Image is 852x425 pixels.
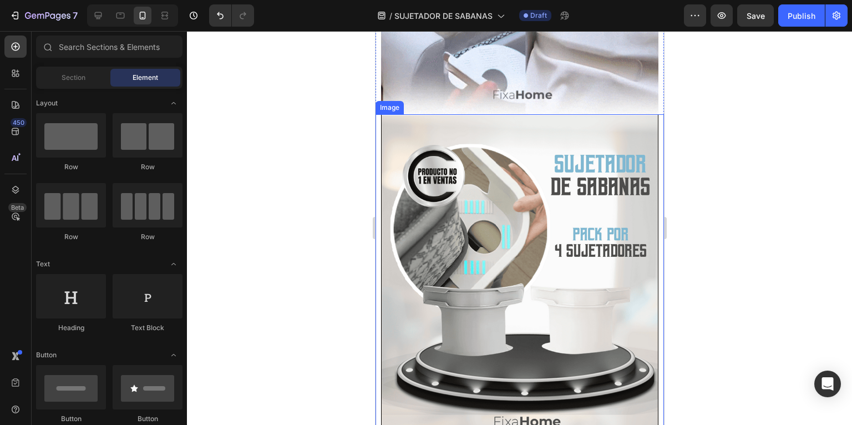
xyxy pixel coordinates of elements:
[376,31,664,425] iframe: Design area
[209,4,254,27] div: Undo/Redo
[530,11,547,21] span: Draft
[36,259,50,269] span: Text
[36,232,106,242] div: Row
[389,10,392,22] span: /
[113,162,182,172] div: Row
[165,346,182,364] span: Toggle open
[133,73,158,83] span: Element
[737,4,774,27] button: Save
[8,203,27,212] div: Beta
[36,98,58,108] span: Layout
[36,162,106,172] div: Row
[814,371,841,397] div: Open Intercom Messenger
[165,94,182,112] span: Toggle open
[73,9,78,22] p: 7
[36,36,182,58] input: Search Sections & Elements
[36,350,57,360] span: Button
[788,10,815,22] div: Publish
[747,11,765,21] span: Save
[394,10,493,22] span: SUJETADOR DE SABANAS
[62,73,85,83] span: Section
[165,255,182,273] span: Toggle open
[36,323,106,333] div: Heading
[2,72,26,82] div: Image
[113,232,182,242] div: Row
[113,414,182,424] div: Button
[778,4,825,27] button: Publish
[113,323,182,333] div: Text Block
[4,4,83,27] button: 7
[11,118,27,127] div: 450
[36,414,106,424] div: Button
